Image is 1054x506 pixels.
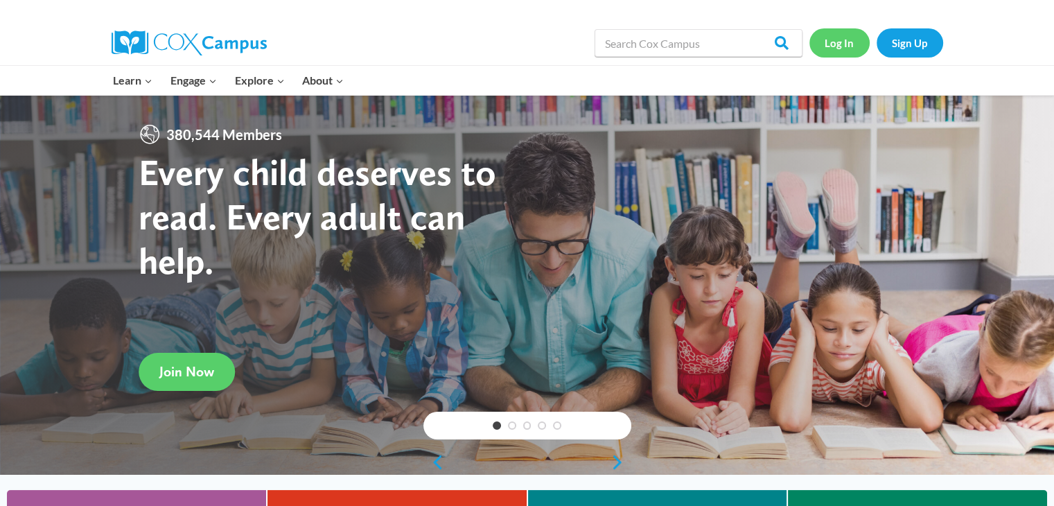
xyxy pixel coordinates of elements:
[139,353,235,391] a: Join Now
[553,421,561,430] a: 5
[226,66,294,95] button: Child menu of Explore
[161,66,226,95] button: Child menu of Engage
[611,454,631,471] a: next
[595,29,802,57] input: Search Cox Campus
[493,421,501,430] a: 1
[105,66,162,95] button: Child menu of Learn
[523,421,532,430] a: 3
[112,30,267,55] img: Cox Campus
[139,150,496,282] strong: Every child deserves to read. Every adult can help.
[159,363,214,380] span: Join Now
[877,28,943,57] a: Sign Up
[538,421,546,430] a: 4
[508,421,516,430] a: 2
[423,448,631,476] div: content slider buttons
[161,123,288,146] span: 380,544 Members
[809,28,943,57] nav: Secondary Navigation
[293,66,353,95] button: Child menu of About
[809,28,870,57] a: Log In
[423,454,444,471] a: previous
[105,66,353,95] nav: Primary Navigation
